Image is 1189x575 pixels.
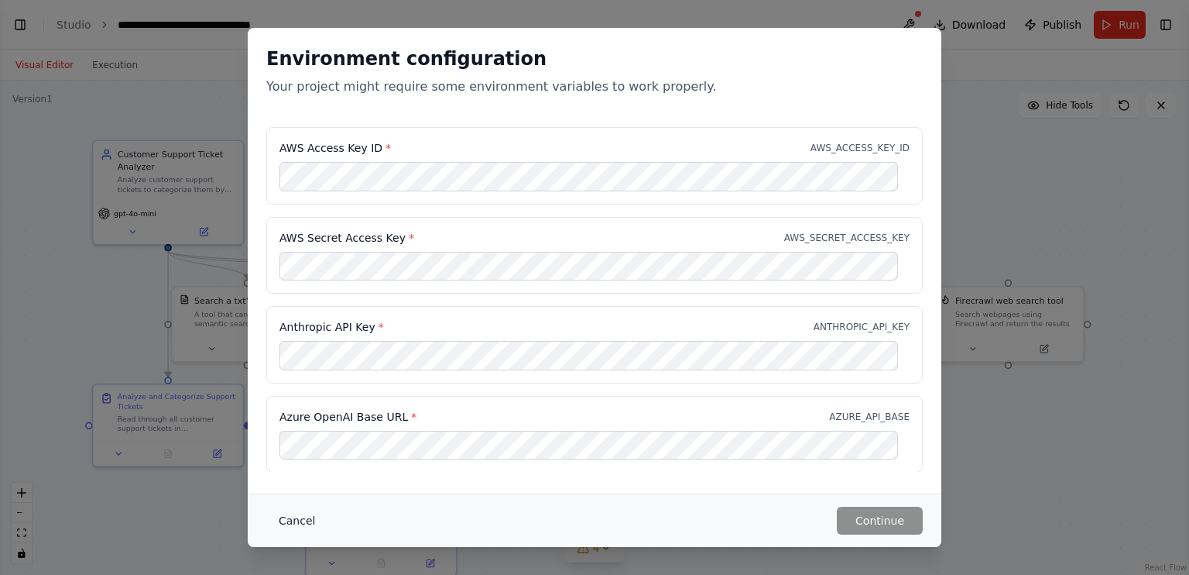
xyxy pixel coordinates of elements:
label: AWS Secret Access Key [279,230,414,246]
p: Your project might require some environment variables to work properly. [266,77,923,96]
p: AWS_SECRET_ACCESS_KEY [784,232,910,244]
p: AZURE_API_BASE [829,411,910,423]
p: ANTHROPIC_API_KEY [814,321,910,333]
label: AWS Access Key ID [279,140,391,156]
h2: Environment configuration [266,46,923,71]
label: Azure OpenAI Base URL [279,409,416,425]
p: AWS_ACCESS_KEY_ID [810,142,910,154]
button: Cancel [266,507,327,535]
button: Continue [837,507,923,535]
label: Anthropic API Key [279,319,384,335]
